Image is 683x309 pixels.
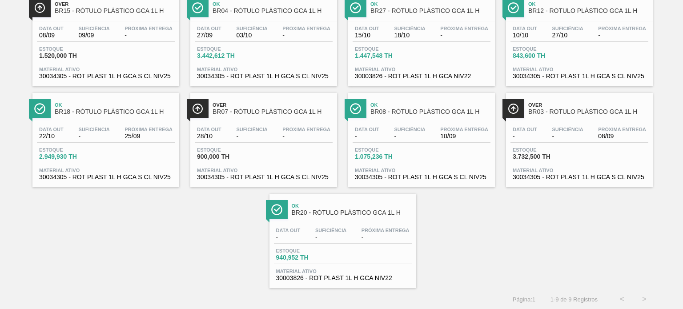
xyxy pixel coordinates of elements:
a: ÍconeOkBR18 - RÓTULO PLÁSTICO GCA 1L HData out22/10Suficiência-Próxima Entrega25/09Estoque2.949,9... [26,86,184,187]
span: BR04 - RÓTULO PLÁSTICO GCA 1L H [213,8,333,14]
span: 27/09 [197,32,221,39]
span: 03/10 [236,32,267,39]
span: - [513,133,537,140]
span: Material ativo [39,168,173,173]
span: 30034305 - ROT PLAST 1L H GCA S CL NIV25 [513,174,646,181]
span: - [276,234,301,241]
a: ÍconeOverBR07 - RÓTULO PLÁSTICO GCA 1L HData out28/10Suficiência-Próxima Entrega-Estoque900,000 T... [184,86,341,187]
a: ÍconeOverBR03 - RÓTULO PLÁSTICO GCA 1L HData out-Suficiência-Próxima Entrega08/09Estoque3.732,500... [499,86,657,187]
span: 3.442,612 TH [197,52,259,59]
span: 27/10 [552,32,583,39]
span: Material ativo [355,67,488,72]
span: Estoque [355,147,417,152]
span: - [315,234,346,241]
span: Suficiência [236,127,267,132]
span: Ok [55,102,175,108]
span: - [282,32,330,39]
span: Próxima Entrega [440,127,488,132]
span: - [236,133,267,140]
span: Estoque [39,147,101,152]
span: 940,952 TH [276,254,338,261]
img: Ícone [350,103,361,114]
span: 1.520,000 TH [39,52,101,59]
span: Data out [355,26,379,31]
span: Próxima Entrega [125,26,173,31]
span: Material ativo [513,67,646,72]
span: Ok [370,1,490,7]
span: Estoque [39,46,101,52]
span: Data out [197,26,221,31]
span: Material ativo [355,168,488,173]
span: 30034305 - ROT PLAST 1L H GCA S CL NIV25 [39,174,173,181]
span: Ok [528,1,648,7]
span: Suficiência [78,127,109,132]
img: Ícone [350,2,361,13]
span: BR07 - RÓTULO PLÁSTICO GCA 1L H [213,108,333,115]
span: Próxima Entrega [362,228,410,233]
span: - [125,32,173,39]
span: Página : 1 [513,296,535,303]
span: Ok [292,203,412,209]
img: Ícone [508,103,519,114]
span: 30034305 - ROT PLAST 1L H GCA S CL NIV25 [197,73,330,80]
span: Ok [213,1,333,7]
span: Material ativo [39,67,173,72]
span: Estoque [276,248,338,253]
span: 15/10 [355,32,379,39]
span: 28/10 [197,133,221,140]
span: BR08 - RÓTULO PLÁSTICO GCA 1L H [370,108,490,115]
span: Suficiência [236,26,267,31]
span: 22/10 [39,133,64,140]
span: 09/09 [78,32,109,39]
span: Over [213,102,333,108]
span: - [394,133,425,140]
span: 3.732,500 TH [513,153,575,160]
span: Estoque [513,46,575,52]
span: BR20 - RÓTULO PLÁSTICO GCA 1L H [292,209,412,216]
span: 30034305 - ROT PLAST 1L H GCA S CL NIV25 [355,174,488,181]
span: Data out [513,127,537,132]
span: BR18 - RÓTULO PLÁSTICO GCA 1L H [55,108,175,115]
span: Data out [39,127,64,132]
span: 30034305 - ROT PLAST 1L H GCA S CL NIV25 [513,73,646,80]
span: Estoque [197,46,259,52]
img: Ícone [192,2,203,13]
span: Próxima Entrega [282,127,330,132]
span: Estoque [513,147,575,152]
span: Próxima Entrega [282,26,330,31]
span: - [552,133,583,140]
span: BR27 - RÓTULO PLÁSTICO GCA 1L H [370,8,490,14]
img: Ícone [34,103,45,114]
span: 1 - 9 de 9 Registros [549,296,598,303]
span: Data out [276,228,301,233]
span: - [362,234,410,241]
span: - [282,133,330,140]
span: - [78,133,109,140]
span: Data out [355,127,379,132]
span: Data out [197,127,221,132]
span: Suficiência [315,228,346,233]
span: Material ativo [513,168,646,173]
span: 25/09 [125,133,173,140]
span: Suficiência [552,26,583,31]
span: BR12 - RÓTULO PLÁSTICO GCA 1L H [528,8,648,14]
img: Ícone [192,103,203,114]
span: Próxima Entrega [125,127,173,132]
span: Próxima Entrega [598,127,646,132]
a: ÍconeOkBR20 - RÓTULO PLÁSTICO GCA 1L HData out-Suficiência-Próxima Entrega-Estoque940,952 THMater... [263,187,421,288]
span: Material ativo [197,168,330,173]
span: 10/10 [513,32,537,39]
img: Ícone [508,2,519,13]
img: Ícone [34,2,45,13]
span: Over [528,102,648,108]
span: BR03 - RÓTULO PLÁSTICO GCA 1L H [528,108,648,115]
span: Material ativo [197,67,330,72]
span: Data out [39,26,64,31]
span: - [440,32,488,39]
span: Próxima Entrega [598,26,646,31]
span: 10/09 [440,133,488,140]
span: Próxima Entrega [440,26,488,31]
span: BR15 - RÓTULO PLÁSTICO GCA 1L H [55,8,175,14]
span: - [598,32,646,39]
span: 900,000 TH [197,153,259,160]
